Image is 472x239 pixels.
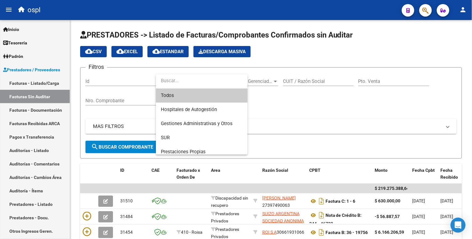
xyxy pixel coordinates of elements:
span: Prestaciones Propias [161,149,206,155]
input: dropdown search [156,74,247,88]
span: Todos [161,89,243,103]
span: Gestiones Administrativas y Otros [161,121,233,126]
span: SUR [161,135,170,140]
div: Open Intercom Messenger [451,218,466,233]
span: Hospitales de Autogestión [161,107,217,112]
